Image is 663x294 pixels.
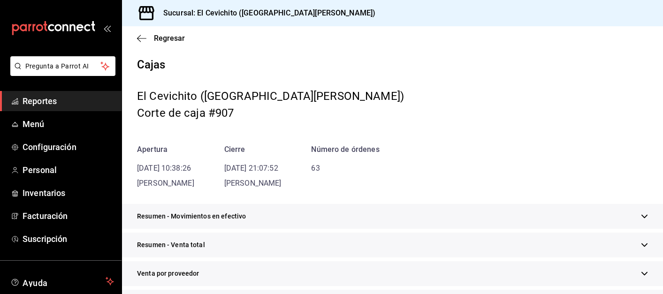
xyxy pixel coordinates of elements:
[103,24,111,32] button: open_drawer_menu
[137,34,185,43] button: Regresar
[23,141,114,153] span: Configuración
[137,240,205,250] span: Resumen - Venta total
[10,56,115,76] button: Pregunta a Parrot AI
[23,164,114,176] span: Personal
[311,163,379,174] div: 63
[137,179,194,188] span: [PERSON_NAME]
[137,58,648,73] h1: Cajas
[137,144,194,155] div: Apertura
[137,88,648,105] div: El Cevichito ([GEOGRAPHIC_DATA][PERSON_NAME])
[23,118,114,130] span: Menú
[137,211,246,221] span: Resumen - Movimientos en efectivo
[137,105,648,121] div: Corte de caja #907
[156,8,375,19] h3: Sucursal: El Cevichito ([GEOGRAPHIC_DATA][PERSON_NAME])
[23,276,102,287] span: Ayuda
[224,144,282,155] div: Cierre
[23,210,114,222] span: Facturación
[25,61,101,71] span: Pregunta a Parrot AI
[23,95,114,107] span: Reportes
[311,144,379,155] div: Número de órdenes
[137,164,191,173] time: [DATE] 10:38:26
[7,68,115,78] a: Pregunta a Parrot AI
[224,179,282,188] span: [PERSON_NAME]
[154,34,185,43] span: Regresar
[137,269,199,279] span: Venta por proveedor
[23,187,114,199] span: Inventarios
[224,164,278,173] time: [DATE] 21:07:52
[23,233,114,245] span: Suscripción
